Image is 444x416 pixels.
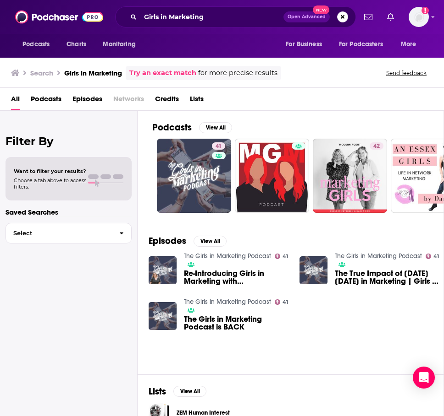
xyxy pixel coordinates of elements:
[11,92,20,110] a: All
[194,236,227,247] button: View All
[152,122,232,133] a: PodcastsView All
[409,7,429,27] button: Show profile menu
[6,135,132,148] h2: Filter By
[422,7,429,14] svg: Add a profile image
[184,252,271,260] a: The Girls in Marketing Podcast
[300,256,327,284] img: The True Impact of International Women's Day in Marketing | Girls in Marketing
[140,10,283,24] input: Search podcasts, credits, & more...
[149,235,186,247] h2: Episodes
[184,270,289,285] span: Re-Introducing Girls in Marketing with [PERSON_NAME]
[313,5,329,14] span: New
[16,36,61,53] button: open menu
[275,254,289,259] a: 41
[149,235,227,247] a: EpisodesView All
[198,68,277,78] span: for more precise results
[199,122,232,133] button: View All
[113,92,144,110] span: Networks
[433,254,439,259] span: 41
[64,69,122,77] h3: Girls in Marketing
[426,254,439,259] a: 41
[96,36,147,53] button: open menu
[155,92,179,110] a: Credits
[394,36,428,53] button: open menu
[409,7,429,27] span: Logged in as patiencebaldacci
[333,36,396,53] button: open menu
[149,256,177,284] img: Re-Introducing Girls in Marketing with Olivia Hanlon
[383,69,429,77] button: Send feedback
[409,7,429,27] img: User Profile
[370,142,383,150] a: 42
[184,298,271,306] a: The Girls in Marketing Podcast
[190,92,204,110] a: Lists
[115,6,356,27] div: Search podcasts, credits, & more...
[15,8,103,26] img: Podchaser - Follow, Share and Rate Podcasts
[31,92,61,110] a: Podcasts
[313,139,387,213] a: 42
[149,386,166,397] h2: Lists
[286,38,322,51] span: For Business
[216,142,222,151] span: 41
[283,254,288,259] span: 41
[22,38,50,51] span: Podcasts
[30,69,53,77] h3: Search
[152,122,192,133] h2: Podcasts
[361,9,376,25] a: Show notifications dropdown
[129,68,196,78] a: Try an exact match
[61,36,92,53] a: Charts
[401,38,416,51] span: More
[72,92,102,110] a: Episodes
[288,15,326,19] span: Open Advanced
[275,299,289,305] a: 41
[283,11,330,22] button: Open AdvancedNew
[149,386,206,397] a: ListsView All
[279,36,333,53] button: open menu
[335,270,439,285] a: The True Impact of International Women's Day in Marketing | Girls in Marketing
[212,142,225,150] a: 41
[6,223,132,243] button: Select
[373,142,380,151] span: 42
[383,9,398,25] a: Show notifications dropdown
[173,386,206,397] button: View All
[14,177,86,190] span: Choose a tab above to access filters.
[184,270,289,285] a: Re-Introducing Girls in Marketing with Olivia Hanlon
[6,230,112,236] span: Select
[149,302,177,330] img: The Girls in Marketing Podcast is BACK
[14,168,86,174] span: Want to filter your results?
[335,252,422,260] a: The Girls in Marketing Podcast
[283,300,288,304] span: 41
[339,38,383,51] span: For Podcasters
[6,208,132,216] p: Saved Searches
[103,38,135,51] span: Monitoring
[413,367,435,389] div: Open Intercom Messenger
[184,315,289,331] a: The Girls in Marketing Podcast is BACK
[67,38,86,51] span: Charts
[157,139,231,213] a: 41
[335,270,439,285] span: The True Impact of [DATE][DATE] in Marketing | Girls in Marketing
